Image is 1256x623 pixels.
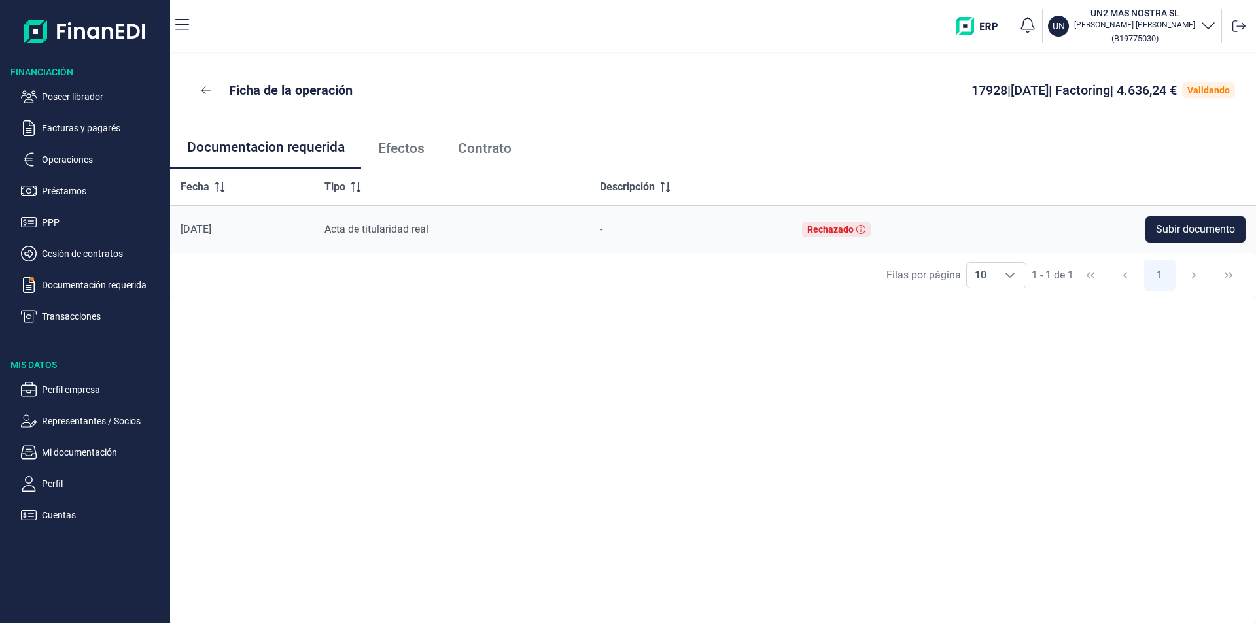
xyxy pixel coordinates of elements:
[170,127,361,170] a: Documentacion requerida
[956,17,1007,35] img: erp
[42,89,165,105] p: Poseer librador
[600,179,655,195] span: Descripción
[361,127,441,170] a: Efectos
[1111,33,1159,43] small: Copiar cif
[1144,260,1176,291] button: Page 1
[42,183,165,199] p: Préstamos
[21,507,165,523] button: Cuentas
[21,413,165,429] button: Representantes / Socios
[42,277,165,293] p: Documentación requerida
[1074,20,1195,30] p: [PERSON_NAME] [PERSON_NAME]
[1213,260,1244,291] button: Last Page
[21,382,165,397] button: Perfil empresa
[21,246,165,261] button: Cesión de contratos
[1048,7,1216,46] button: UNUN2 MAS NOSTRA SL[PERSON_NAME] [PERSON_NAME](B19775030)
[1145,216,1246,243] button: Subir documento
[42,309,165,324] p: Transacciones
[21,120,165,136] button: Facturas y pagarés
[1075,260,1106,291] button: First Page
[1187,85,1230,95] div: Validando
[441,127,528,170] a: Contrato
[42,246,165,261] p: Cesión de contratos
[324,223,428,235] span: Acta de titularidad real
[42,152,165,167] p: Operaciones
[181,223,304,236] div: [DATE]
[1053,20,1065,33] p: UN
[1178,260,1210,291] button: Next Page
[42,382,165,397] p: Perfil empresa
[21,445,165,460] button: Mi documentación
[42,120,165,136] p: Facturas y pagarés
[21,277,165,293] button: Documentación requerida
[42,214,165,230] p: PPP
[42,445,165,460] p: Mi documentación
[886,267,961,283] div: Filas por página
[324,179,345,195] span: Tipo
[994,263,1026,288] div: Choose
[967,263,994,288] span: 10
[807,224,854,235] div: Rechazado
[1074,7,1195,20] h3: UN2 MAS NOSTRA SL
[21,89,165,105] button: Poseer librador
[42,413,165,429] p: Representantes / Socios
[42,507,165,523] p: Cuentas
[187,141,345,154] span: Documentacion requerida
[181,179,209,195] span: Fecha
[971,82,1177,98] span: 17928 | [DATE] | Factoring | 4.636,24 €
[1109,260,1141,291] button: Previous Page
[1032,270,1073,280] span: 1 - 1 de 1
[21,214,165,230] button: PPP
[21,476,165,492] button: Perfil
[42,476,165,492] p: Perfil
[21,309,165,324] button: Transacciones
[21,152,165,167] button: Operaciones
[21,183,165,199] button: Préstamos
[24,10,147,52] img: Logo de aplicación
[378,142,425,156] span: Efectos
[1156,222,1235,237] span: Subir documento
[229,81,353,99] p: Ficha de la operación
[458,142,512,156] span: Contrato
[600,223,602,235] span: -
